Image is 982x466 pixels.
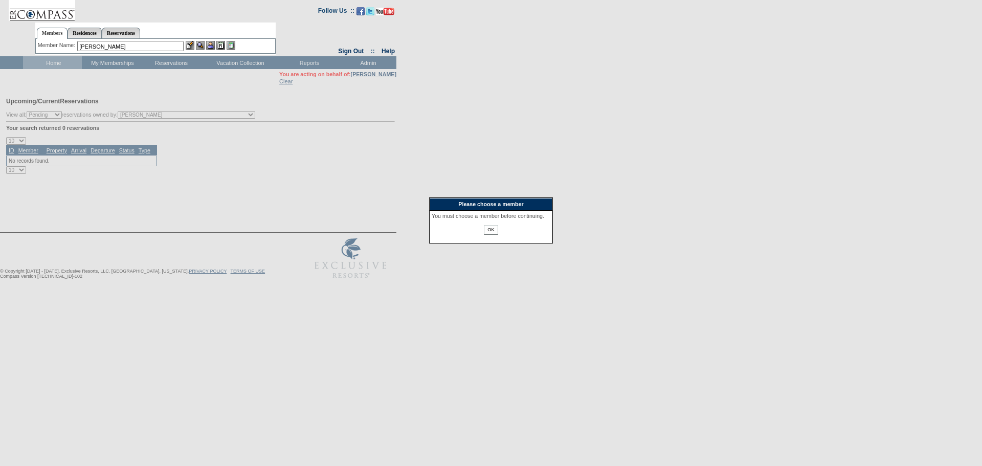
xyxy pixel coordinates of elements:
[37,28,68,39] a: Members
[356,10,365,16] a: Become our fan on Facebook
[38,41,77,50] div: Member Name:
[196,41,205,50] img: View
[484,225,498,235] input: OK
[376,10,394,16] a: Subscribe to our YouTube Channel
[371,48,375,55] span: ::
[366,10,374,16] a: Follow us on Twitter
[216,41,225,50] img: Reservations
[356,7,365,15] img: Become our fan on Facebook
[338,48,364,55] a: Sign Out
[430,198,552,211] div: Please choose a member
[186,41,194,50] img: b_edit.gif
[376,8,394,15] img: Subscribe to our YouTube Channel
[382,48,395,55] a: Help
[227,41,235,50] img: b_calculator.gif
[68,28,102,38] a: Residences
[318,6,354,18] td: Follow Us ::
[432,213,550,219] div: You must choose a member before continuing.
[102,28,140,38] a: Reservations
[366,7,374,15] img: Follow us on Twitter
[206,41,215,50] img: Impersonate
